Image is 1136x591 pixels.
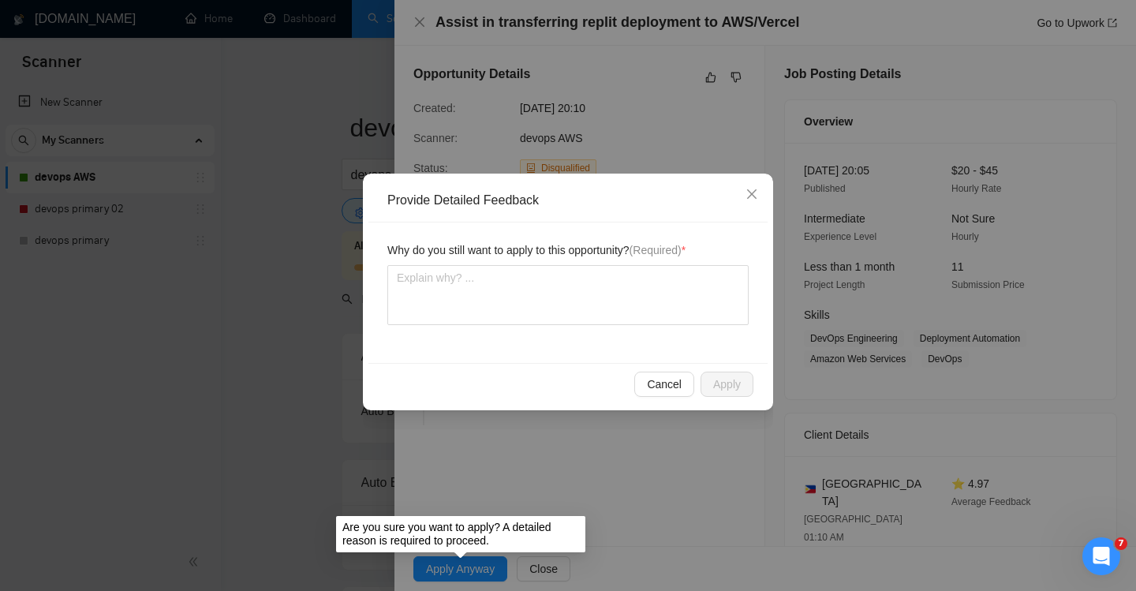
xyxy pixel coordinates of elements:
div: Provide Detailed Feedback [387,192,760,209]
button: Cancel [634,372,694,397]
span: Cancel [647,376,682,393]
button: Apply [701,372,753,397]
button: Close [731,174,773,216]
span: close [745,188,758,200]
span: (Required) [630,244,682,256]
span: 7 [1115,537,1127,550]
span: Why do you still want to apply to this opportunity? [387,241,686,259]
iframe: Intercom live chat [1082,537,1120,575]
